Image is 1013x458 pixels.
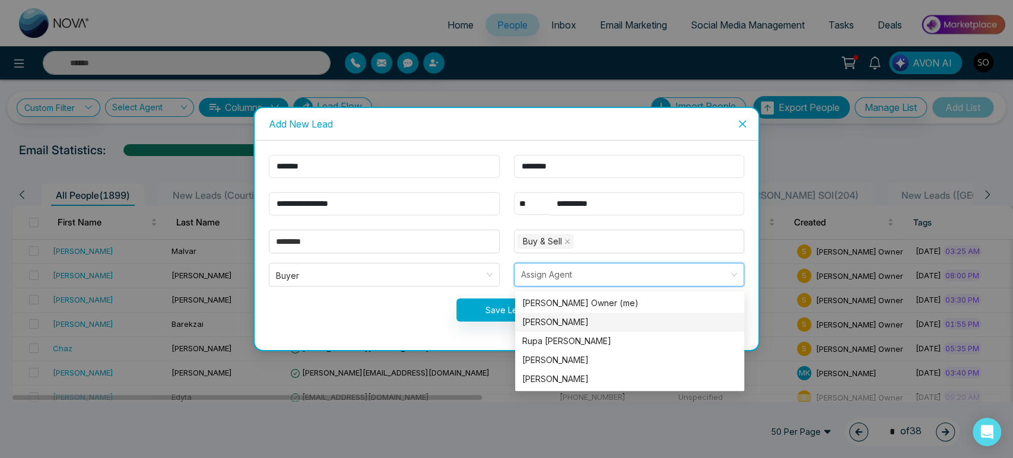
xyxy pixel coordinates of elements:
[523,235,562,248] span: Buy & Sell
[522,373,737,386] div: [PERSON_NAME]
[515,351,744,370] div: Sharron Bauldry
[515,370,744,389] div: Michael Kohl
[515,294,744,313] div: Sharon J Crann Owner (me)
[564,238,570,244] span: close
[726,108,758,140] button: Close
[522,316,737,329] div: [PERSON_NAME]
[276,267,493,282] span: Buyer
[738,119,747,129] span: close
[973,418,1001,446] div: Open Intercom Messenger
[456,298,557,322] button: Save Lead
[517,234,573,249] span: Buy & Sell
[269,117,745,131] div: Add New Lead
[515,332,744,351] div: Rupa Stephen Ayub
[522,297,737,310] div: [PERSON_NAME] Owner (me)
[522,354,737,367] div: [PERSON_NAME]
[515,313,744,332] div: Sharon J Crann
[522,335,737,348] div: Rupa [PERSON_NAME]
